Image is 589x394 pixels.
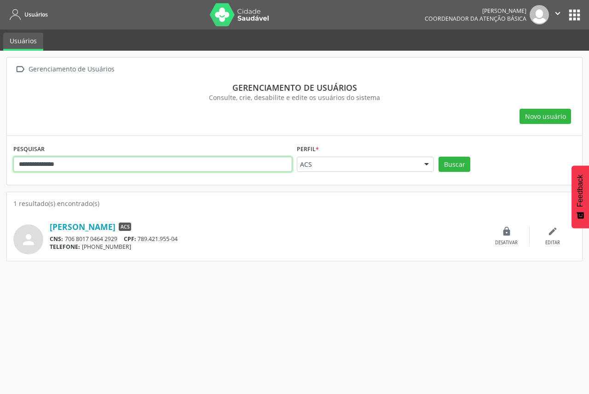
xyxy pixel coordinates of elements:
button:  [549,5,566,24]
span: Usuários [24,11,48,18]
span: CNS: [50,235,63,243]
button: Feedback - Mostrar pesquisa [572,165,589,228]
label: Perfil [297,142,319,157]
i:  [13,63,27,76]
span: Novo usuário [525,112,566,121]
label: PESQUISAR [13,142,45,157]
button: Novo usuário [520,109,571,124]
i:  [553,8,563,18]
span: Feedback [576,175,584,207]
div: Gerenciamento de usuários [20,82,569,93]
a: Usuários [6,7,48,22]
div: Desativar [495,240,518,246]
span: Coordenador da Atenção Básica [425,15,526,23]
div: 706 8017 0464 2929 789.421.955-04 [50,235,484,243]
div: Editar [545,240,560,246]
a:  Gerenciamento de Usuários [13,63,116,76]
div: [PERSON_NAME] [425,7,526,15]
span: ACS [300,160,415,169]
button: Buscar [439,157,470,172]
div: [PHONE_NUMBER] [50,243,484,251]
i: edit [548,226,558,236]
span: TELEFONE: [50,243,80,251]
i: lock [502,226,512,236]
button: apps [566,7,583,23]
div: 1 resultado(s) encontrado(s) [13,199,576,208]
i: person [20,231,37,248]
span: ACS [119,223,131,231]
div: Gerenciamento de Usuários [27,63,116,76]
a: Usuários [3,33,43,51]
div: Consulte, crie, desabilite e edite os usuários do sistema [20,93,569,102]
img: img [530,5,549,24]
a: [PERSON_NAME] [50,222,115,232]
span: CPF: [124,235,136,243]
